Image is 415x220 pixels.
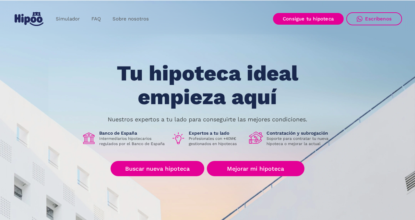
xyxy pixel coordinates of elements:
p: Soporte para contratar tu nueva hipoteca o mejorar la actual [267,136,333,146]
a: Escríbenos [346,12,402,25]
h1: Contratación y subrogación [267,130,333,136]
p: Nuestros expertos a tu lado para conseguirte las mejores condiciones. [108,117,307,122]
h1: Tu hipoteca ideal empieza aquí [85,62,330,109]
a: Sobre nosotros [107,13,155,25]
h1: Expertos a tu lado [189,130,244,136]
a: FAQ [86,13,107,25]
a: Consigue tu hipoteca [273,13,344,25]
a: Simulador [50,13,86,25]
div: Escríbenos [365,16,392,22]
a: home [13,9,45,29]
h1: Banco de España [99,130,166,136]
a: Buscar nueva hipoteca [111,161,204,176]
p: Intermediarios hipotecarios regulados por el Banco de España [99,136,166,146]
p: Profesionales con +40M€ gestionados en hipotecas [189,136,244,146]
a: Mejorar mi hipoteca [207,161,304,176]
